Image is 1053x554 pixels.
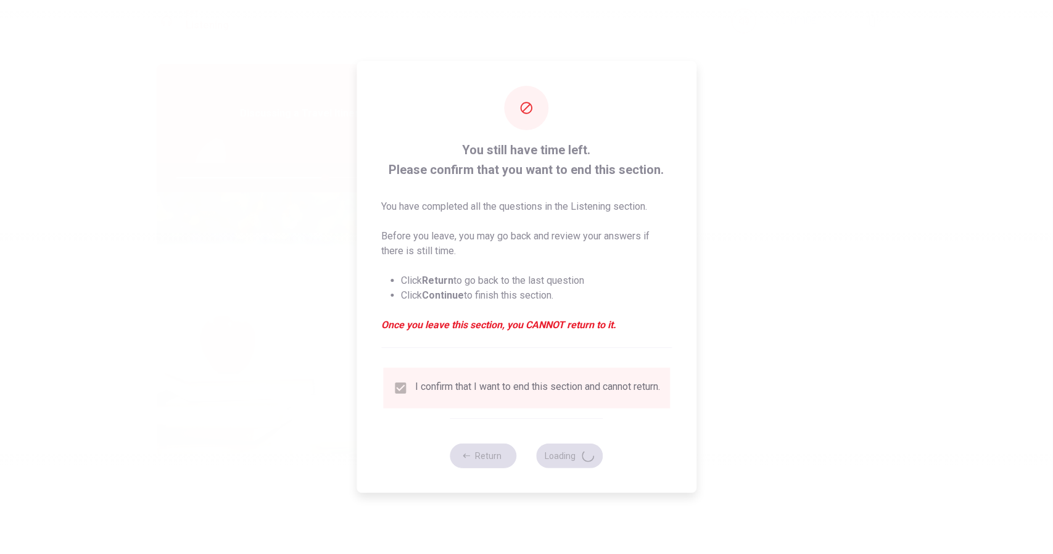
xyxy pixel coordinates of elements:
[537,444,603,468] button: Loading
[415,381,660,395] div: I confirm that I want to end this section and cannot return.
[381,199,672,214] p: You have completed all the questions in the Listening section.
[381,140,672,180] span: You still have time left. Please confirm that you want to end this section.
[422,275,453,286] strong: Return
[401,288,672,303] li: Click to finish this section.
[450,444,517,468] button: Return
[381,229,672,258] p: Before you leave, you may go back and review your answers if there is still time.
[381,318,672,333] em: Once you leave this section, you CANNOT return to it.
[401,273,672,288] li: Click to go back to the last question
[422,289,464,301] strong: Continue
